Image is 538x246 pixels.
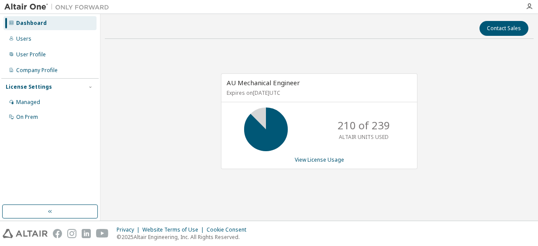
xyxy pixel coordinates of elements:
p: © 2025 Altair Engineering, Inc. All Rights Reserved. [117,233,252,241]
div: Website Terms of Use [142,226,207,233]
img: instagram.svg [67,229,76,238]
div: Managed [16,99,40,106]
span: AU Mechanical Engineer [227,78,300,87]
a: View License Usage [295,156,344,163]
button: Contact Sales [479,21,528,36]
div: Dashboard [16,20,47,27]
div: Privacy [117,226,142,233]
div: Users [16,35,31,42]
img: linkedin.svg [82,229,91,238]
div: On Prem [16,114,38,121]
div: Company Profile [16,67,58,74]
img: facebook.svg [53,229,62,238]
p: ALTAIR UNITS USED [339,133,389,141]
p: 210 of 239 [338,118,390,133]
div: User Profile [16,51,46,58]
img: altair_logo.svg [3,229,48,238]
img: Altair One [4,3,114,11]
div: Cookie Consent [207,226,252,233]
p: Expires on [DATE] UTC [227,89,410,97]
div: License Settings [6,83,52,90]
img: youtube.svg [96,229,109,238]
